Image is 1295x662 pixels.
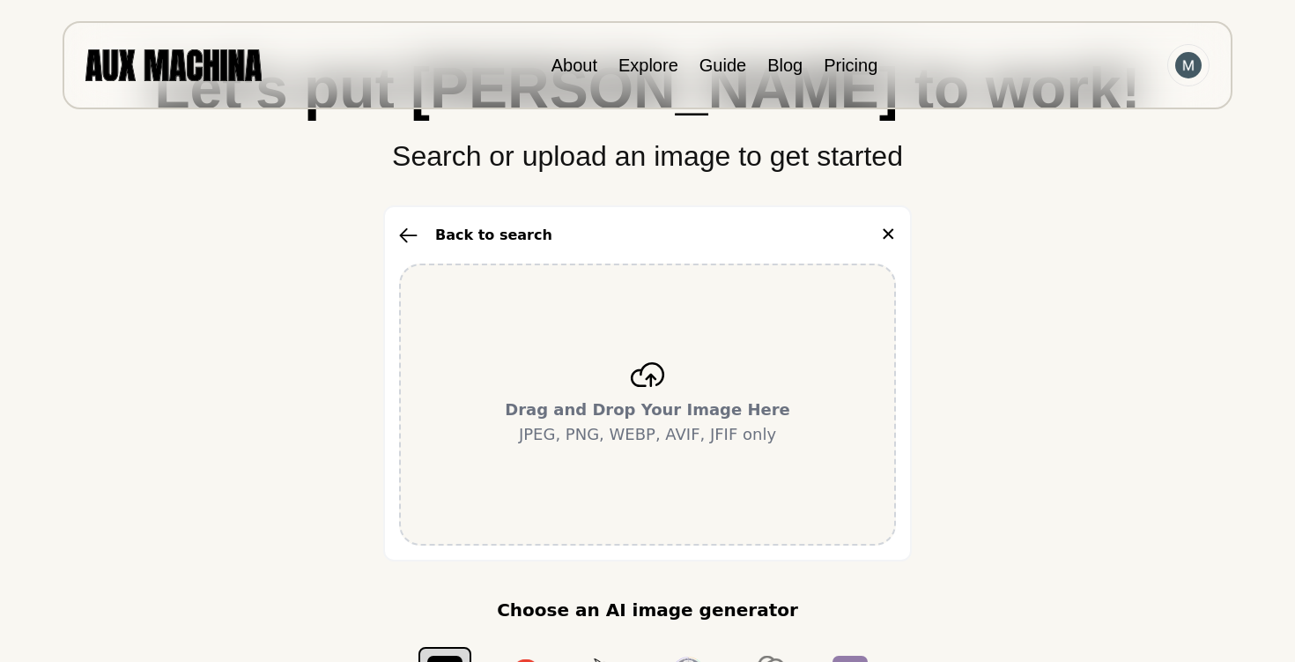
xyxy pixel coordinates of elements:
[399,225,552,246] button: Back to search
[880,221,896,249] button: ✕
[497,597,798,623] p: Choose an AI image generator
[35,59,1260,117] h1: Let's put [PERSON_NAME] to work!
[551,56,597,75] a: About
[1175,52,1202,78] img: Avatar
[35,117,1260,177] p: Search or upload an image to get started
[824,56,877,75] a: Pricing
[767,56,803,75] a: Blog
[618,56,678,75] a: Explore
[85,49,262,80] img: AUX MACHINA
[699,56,746,75] a: Guide
[505,398,790,447] p: JPEG, PNG, WEBP, AVIF, JFIF only
[505,400,790,419] b: Drag and Drop Your Image Here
